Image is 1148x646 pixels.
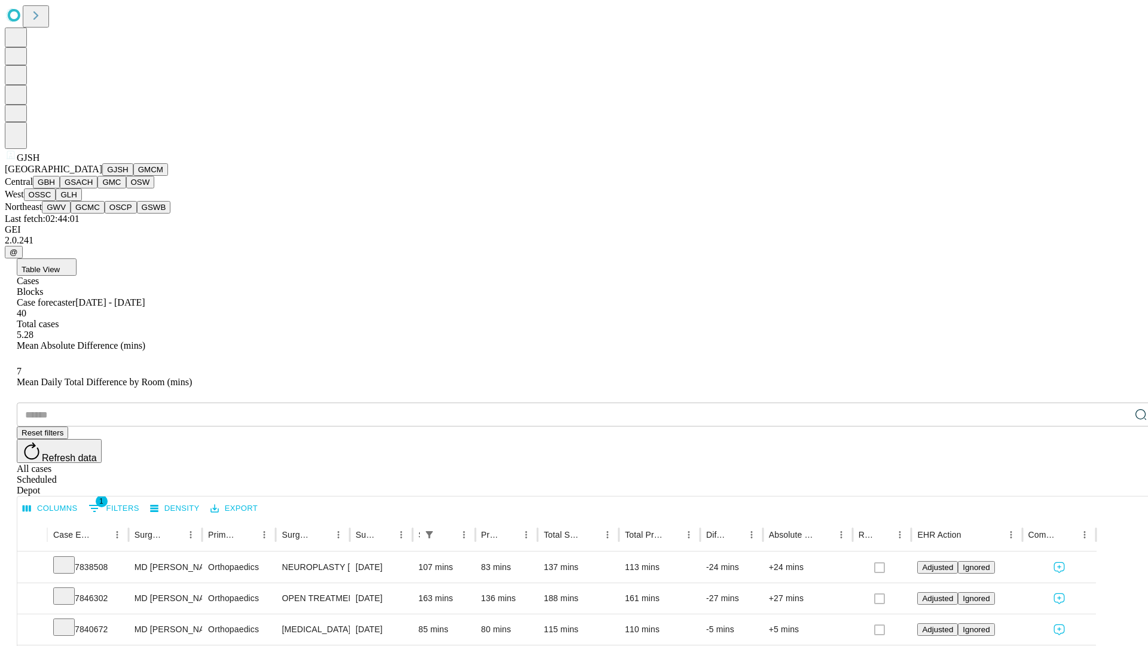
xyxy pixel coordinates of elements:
[239,526,256,543] button: Sort
[5,246,23,258] button: @
[922,563,953,572] span: Adjusted
[17,439,102,463] button: Refresh data
[356,614,407,645] div: [DATE]
[706,530,725,540] div: Difference
[105,201,137,214] button: OSCP
[963,526,979,543] button: Sort
[680,526,697,543] button: Menu
[166,526,182,543] button: Sort
[743,526,760,543] button: Menu
[5,164,102,174] span: [GEOGRAPHIC_DATA]
[917,592,958,605] button: Adjusted
[599,526,616,543] button: Menu
[96,495,108,507] span: 1
[17,319,59,329] span: Total cases
[208,530,238,540] div: Primary Service
[282,614,343,645] div: [MEDICAL_DATA] MEDIAL OR LATERAL MENISCECTOMY
[10,248,18,257] span: @
[419,552,469,583] div: 107 mins
[17,366,22,376] span: 7
[922,594,953,603] span: Adjusted
[5,214,80,224] span: Last fetch: 02:44:01
[958,623,994,636] button: Ignored
[53,614,123,645] div: 7840672
[544,614,613,645] div: 115 mins
[5,189,24,199] span: West
[282,530,312,540] div: Surgery Name
[208,552,270,583] div: Orthopaedics
[102,163,133,176] button: GJSH
[625,552,694,583] div: 113 mins
[17,377,192,387] span: Mean Daily Total Difference by Room (mins)
[1060,526,1076,543] button: Sort
[816,526,833,543] button: Sort
[24,188,56,201] button: OSSC
[419,614,469,645] div: 85 mins
[33,176,60,188] button: GBH
[769,552,847,583] div: +24 mins
[5,202,42,212] span: Northeast
[481,530,500,540] div: Predicted In Room Duration
[917,530,961,540] div: EHR Action
[23,620,41,641] button: Expand
[56,188,81,201] button: GLH
[5,176,33,187] span: Central
[22,265,60,274] span: Table View
[75,297,145,307] span: [DATE] - [DATE]
[23,557,41,578] button: Expand
[17,340,145,351] span: Mean Absolute Difference (mins)
[256,526,273,543] button: Menu
[421,526,438,543] div: 1 active filter
[356,530,375,540] div: Surgery Date
[501,526,518,543] button: Sort
[1003,526,1019,543] button: Menu
[135,530,164,540] div: Surgeon Name
[22,428,63,437] span: Reset filters
[208,614,270,645] div: Orthopaedics
[182,526,199,543] button: Menu
[97,176,126,188] button: GMC
[875,526,891,543] button: Sort
[53,583,123,614] div: 7846302
[86,499,142,518] button: Show filters
[544,583,613,614] div: 188 mins
[393,526,410,543] button: Menu
[17,330,33,340] span: 5.28
[147,499,203,518] button: Density
[17,297,75,307] span: Case forecaster
[42,201,71,214] button: GWV
[518,526,535,543] button: Menu
[544,530,581,540] div: Total Scheduled Duration
[330,526,347,543] button: Menu
[17,308,26,318] span: 40
[20,499,81,518] button: Select columns
[706,614,757,645] div: -5 mins
[376,526,393,543] button: Sort
[917,623,958,636] button: Adjusted
[481,614,532,645] div: 80 mins
[5,235,1143,246] div: 2.0.241
[922,625,953,634] span: Adjusted
[859,530,874,540] div: Resolved in EHR
[625,583,694,614] div: 161 mins
[421,526,438,543] button: Show filters
[419,530,420,540] div: Scheduled In Room Duration
[17,258,77,276] button: Table View
[419,583,469,614] div: 163 mins
[769,614,847,645] div: +5 mins
[1076,526,1093,543] button: Menu
[958,592,994,605] button: Ignored
[208,583,270,614] div: Orthopaedics
[963,594,990,603] span: Ignored
[109,526,126,543] button: Menu
[133,163,168,176] button: GMCM
[313,526,330,543] button: Sort
[625,530,662,540] div: Total Predicted Duration
[42,453,97,463] span: Refresh data
[135,614,196,645] div: MD [PERSON_NAME] [PERSON_NAME]
[481,552,532,583] div: 83 mins
[963,625,990,634] span: Ignored
[706,552,757,583] div: -24 mins
[726,526,743,543] button: Sort
[958,561,994,574] button: Ignored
